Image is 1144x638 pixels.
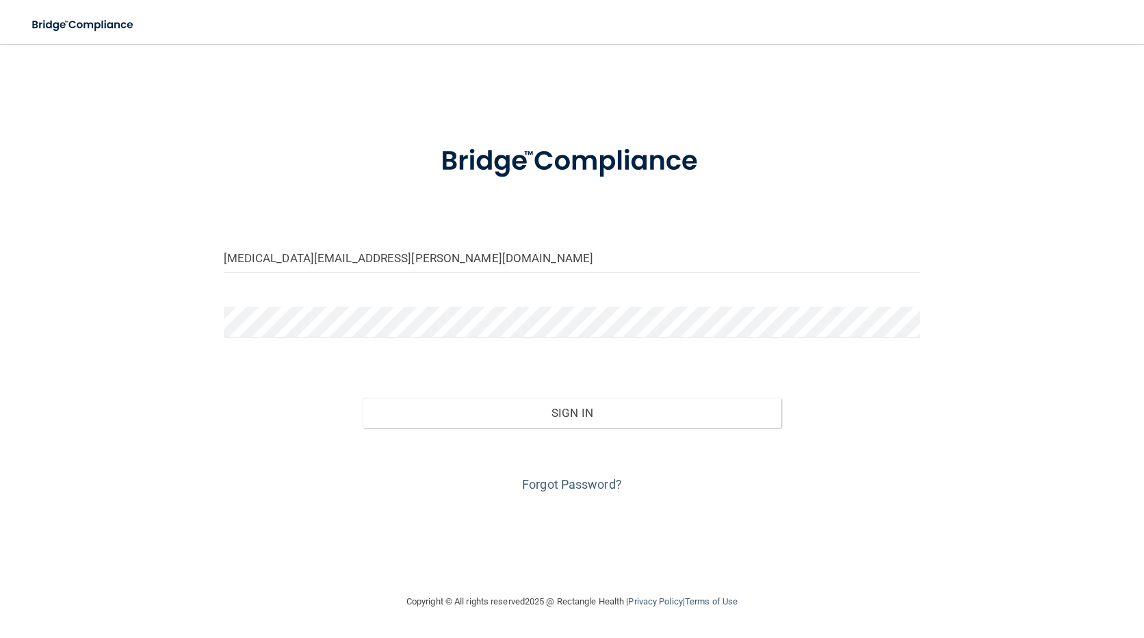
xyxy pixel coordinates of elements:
[522,477,622,492] a: Forgot Password?
[21,11,146,39] img: bridge_compliance_login_screen.278c3ca4.svg
[363,398,781,428] button: Sign In
[628,596,682,607] a: Privacy Policy
[685,596,738,607] a: Terms of Use
[322,580,822,624] div: Copyright © All rights reserved 2025 @ Rectangle Health | |
[224,242,921,273] input: Email
[413,126,731,197] img: bridge_compliance_login_screen.278c3ca4.svg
